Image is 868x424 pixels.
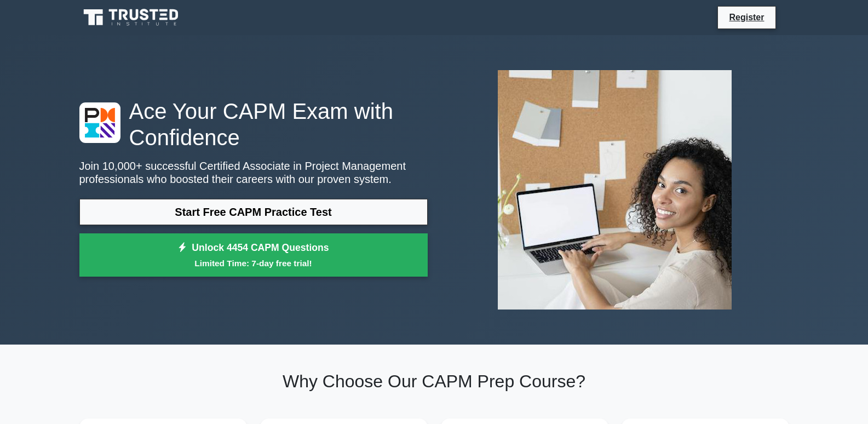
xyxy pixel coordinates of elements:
h2: Why Choose Our CAPM Prep Course? [79,371,789,392]
small: Limited Time: 7-day free trial! [93,257,414,270]
p: Join 10,000+ successful Certified Associate in Project Management professionals who boosted their... [79,159,428,186]
h1: Ace Your CAPM Exam with Confidence [79,98,428,151]
a: Register [722,10,771,24]
a: Unlock 4454 CAPM QuestionsLimited Time: 7-day free trial! [79,233,428,277]
a: Start Free CAPM Practice Test [79,199,428,225]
